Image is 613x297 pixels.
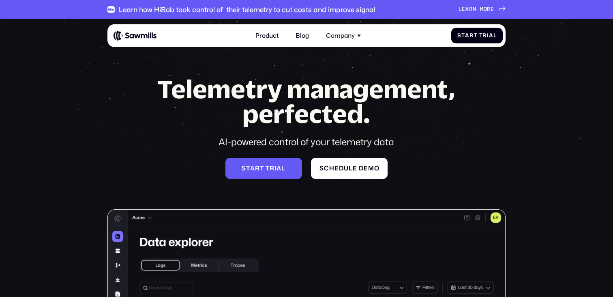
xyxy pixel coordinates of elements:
span: e [364,165,368,172]
h1: Telemetry management, perfected. [144,77,469,126]
span: t [260,165,264,172]
span: o [374,165,379,172]
span: a [465,32,469,39]
span: l [493,32,497,39]
a: Scheduledemo [311,158,388,179]
span: m [480,6,484,13]
span: a [489,32,493,39]
span: t [246,165,250,172]
a: Starttrial [225,158,302,179]
span: S [457,32,461,39]
a: Blog [291,28,314,44]
span: d [339,165,344,172]
span: r [469,6,473,13]
span: r [487,6,491,13]
div: Company [326,32,355,39]
span: h [329,165,334,172]
span: d [359,165,364,172]
span: T [479,32,483,39]
span: e [334,165,339,172]
span: a [250,165,255,172]
span: e [462,6,465,13]
span: r [270,165,274,172]
span: t [266,165,270,172]
div: Learn how HiBob took control of their telemetry to cut costs and improve signal [119,5,375,13]
div: Company [322,28,365,44]
span: l [349,165,353,172]
span: a [465,6,469,13]
span: c [324,165,329,172]
div: AI-powered control of your telemetry data [144,136,469,148]
span: u [344,165,349,172]
span: r [469,32,474,39]
a: Learnmore [459,6,506,13]
span: S [319,165,324,172]
span: o [484,6,487,13]
span: l [281,165,285,172]
span: t [474,32,478,39]
a: StartTrial [451,28,503,44]
span: L [459,6,462,13]
span: a [276,165,281,172]
span: e [491,6,494,13]
span: S [242,165,246,172]
span: m [368,165,374,172]
span: i [274,165,276,172]
span: e [353,165,357,172]
span: n [473,6,476,13]
span: r [255,165,260,172]
span: t [461,32,465,39]
a: Product [251,28,284,44]
span: r [482,32,487,39]
span: i [487,32,489,39]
